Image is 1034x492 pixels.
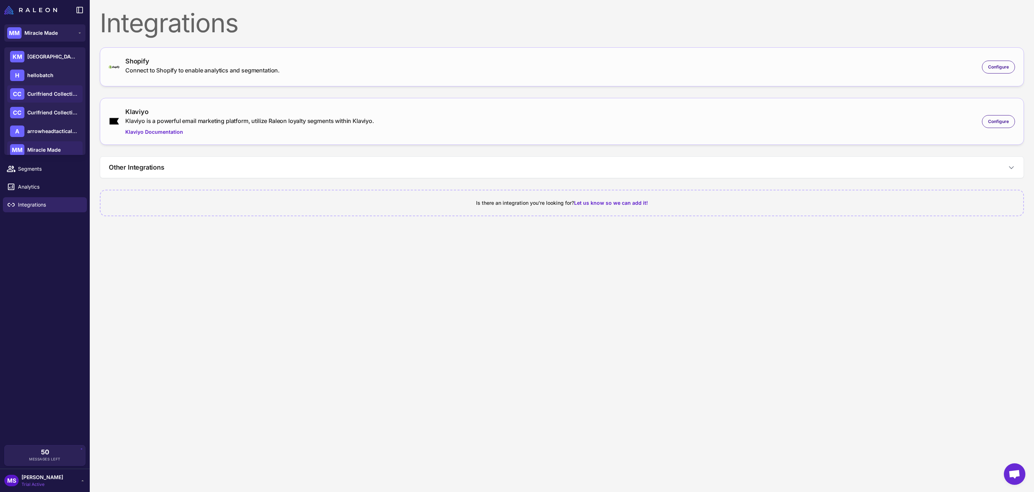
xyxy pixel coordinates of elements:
[10,88,24,100] div: CC
[109,199,1015,207] div: Is there an integration you're looking for?
[27,71,53,79] span: hellobatch
[3,126,87,141] a: Campaigns
[125,128,374,136] a: Klaviyo Documentation
[10,144,24,156] div: MM
[22,473,63,481] span: [PERSON_NAME]
[10,70,24,81] div: H
[988,118,1009,125] span: Configure
[3,143,87,159] a: Calendar
[4,475,19,486] div: MS
[27,109,78,117] span: Curlfriend Collective
[18,165,81,173] span: Segments
[3,72,87,87] a: Chats
[125,107,374,117] div: Klaviyo
[3,90,87,105] a: Knowledge
[100,157,1024,178] button: Other Integrations
[27,127,78,135] span: arrowheadtacticalapparel
[1004,463,1025,485] div: Open chat
[109,162,164,172] h3: Other Integrations
[27,146,61,154] span: Miracle Made
[29,456,61,462] span: Messages Left
[3,161,87,176] a: Segments
[24,29,58,37] span: Miracle Made
[4,6,60,14] a: Raleon Logo
[10,126,24,137] div: A
[100,10,1024,36] div: Integrations
[3,108,87,123] a: Email Design
[3,197,87,212] a: Integrations
[574,200,648,206] span: Let us know so we can add it!
[125,56,280,66] div: Shopify
[109,117,120,125] img: klaviyo.png
[18,183,81,191] span: Analytics
[125,66,280,75] div: Connect to Shopify to enable analytics and segmentation.
[125,117,374,125] div: Klaviyo is a powerful email marketing platform, utilize Raleon loyalty segments within Klaviyo.
[27,53,78,61] span: [GEOGRAPHIC_DATA]
[7,27,22,39] div: MM
[41,449,49,455] span: 50
[988,64,1009,70] span: Configure
[4,24,85,42] button: MMMiracle Made
[109,65,120,68] img: shopify-logo-primary-logo-456baa801ee66a0a435671082365958316831c9960c480451dd0330bcdae304f.svg
[3,179,87,194] a: Analytics
[10,51,24,62] div: KM
[22,481,63,488] span: Trial Active
[27,90,78,98] span: Curlfriend Collective
[18,201,81,209] span: Integrations
[10,107,24,118] div: CC
[4,6,57,14] img: Raleon Logo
